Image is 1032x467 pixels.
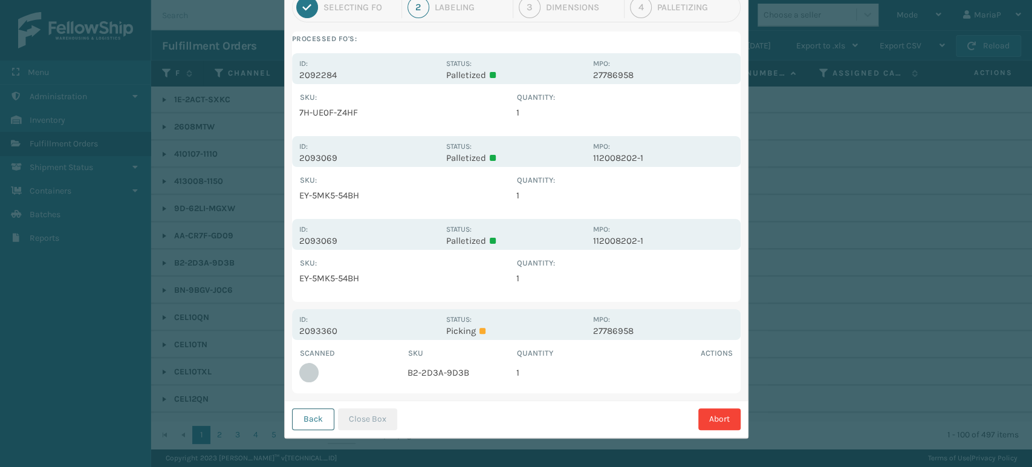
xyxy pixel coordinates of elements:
[299,91,516,103] th: SKU :
[446,70,586,80] p: Palletized
[516,269,733,287] td: 1
[516,347,625,359] th: Quantity
[446,315,472,324] label: Status:
[516,103,733,122] td: 1
[299,347,408,359] th: Scanned
[299,269,516,287] td: EY-5MK5-54BH
[593,152,733,163] p: 112008202-1
[299,103,516,122] td: 7H-UE0F-Z4HF
[593,225,610,234] label: MPO:
[299,235,439,246] p: 2093069
[292,408,334,430] button: Back
[292,31,741,46] label: Processed FO's:
[338,408,397,430] button: Close Box
[446,325,586,336] p: Picking
[516,257,733,269] th: Quantity :
[516,359,625,386] td: 1
[299,152,439,163] p: 2093069
[593,235,733,246] p: 112008202-1
[299,174,516,186] th: SKU :
[593,325,733,336] p: 27786958
[299,142,308,151] label: Id:
[516,186,733,204] td: 1
[446,142,472,151] label: Status:
[299,70,439,80] p: 2092284
[657,2,736,13] div: Palletizing
[446,225,472,234] label: Status:
[299,315,308,324] label: Id:
[446,235,586,246] p: Palletized
[299,225,308,234] label: Id:
[407,347,516,359] th: SKU
[516,174,733,186] th: Quantity :
[299,59,308,68] label: Id:
[323,2,396,13] div: Selecting FO
[593,59,610,68] label: MPO:
[299,325,439,336] p: 2093360
[593,315,610,324] label: MPO:
[593,70,733,80] p: 27786958
[516,91,733,103] th: Quantity :
[446,59,472,68] label: Status:
[407,359,516,386] td: B2-2D3A-9D3B
[435,2,507,13] div: Labeling
[299,186,516,204] td: EY-5MK5-54BH
[446,152,586,163] p: Palletized
[546,2,618,13] div: Dimensions
[625,347,733,359] th: Actions
[593,142,610,151] label: MPO:
[698,408,741,430] button: Abort
[299,257,516,269] th: SKU :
